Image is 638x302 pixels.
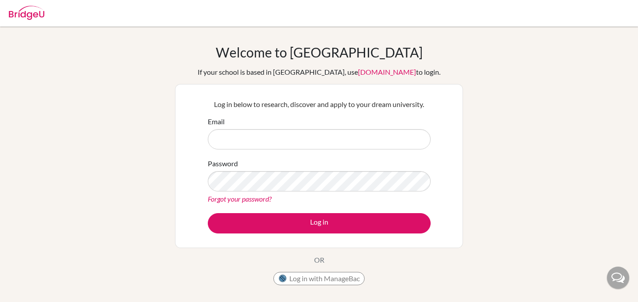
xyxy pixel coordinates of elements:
[208,158,238,169] label: Password
[208,99,431,110] p: Log in below to research, discover and apply to your dream university.
[216,44,423,60] h1: Welcome to [GEOGRAPHIC_DATA]
[358,68,416,76] a: [DOMAIN_NAME]
[9,6,44,20] img: Bridge-U
[208,195,272,203] a: Forgot your password?
[198,67,440,77] div: If your school is based in [GEOGRAPHIC_DATA], use to login.
[314,255,324,265] p: OR
[208,116,225,127] label: Email
[273,272,365,285] button: Log in with ManageBac
[208,213,431,233] button: Log in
